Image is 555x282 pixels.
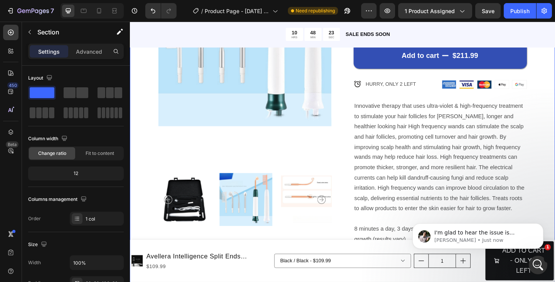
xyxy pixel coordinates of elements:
[196,15,202,19] p: MIN
[296,7,335,14] span: Need republishing
[405,244,452,277] div: ADD TO CART - ONLY 2 LEFT
[504,3,536,19] button: Publish
[475,3,501,19] button: Save
[416,64,431,73] img: gempages_586075959208182475-e882a8d5-8599-424c-9ab9-55f1fb26e3f1.png
[201,7,203,15] span: /
[296,32,336,42] div: Add to cart
[86,150,114,157] span: Fit to content
[309,253,325,268] button: decrement
[28,134,69,144] div: Column width
[145,3,177,19] div: Undo/Redo
[216,8,222,15] div: 23
[50,6,54,15] p: 7
[28,259,41,266] div: Width
[256,65,311,71] p: HURRY, ONLY 2 LEFT
[28,73,54,83] div: Layout
[205,7,269,15] span: Product Page - [DATE] 20:42:07
[355,253,370,268] button: increment
[204,189,213,199] button: Carousel Next Arrow
[38,150,66,157] span: Change ratio
[350,31,379,43] div: $211.99
[243,86,432,277] div: Rich Text Editor. Editing area: main
[37,189,46,199] button: Carousel Back Arrow
[28,240,49,250] div: Size
[243,23,432,51] button: Add to cart
[28,194,88,205] div: Columns management
[38,48,60,56] p: Settings
[196,8,202,15] div: 48
[7,82,18,88] div: 450
[397,64,412,73] img: gempages_586075959208182475-13fa78a7-7bd2-4645-88ad-c4aa9d05fec7.png
[76,48,102,56] p: Advanced
[28,215,41,222] div: Order
[244,220,431,243] p: 8 minutes a day, 3 days a week to see instant and cumulative growth (results vary)
[216,15,222,19] p: SEC
[176,8,182,15] div: 10
[17,262,154,271] div: $109.99
[529,256,547,274] iframe: Intercom live chat
[401,207,555,261] iframe: Intercom notifications message
[3,3,57,19] button: 7
[86,216,122,223] div: 1 col
[176,15,182,19] p: HRS
[387,239,461,282] button: ADD TO CART - ONLY 2 LEFT
[130,22,555,282] iframe: Design area
[244,87,431,209] p: Innovative therapy that uses ultra-violet & high-frequency treatment to stimulate your hair folli...
[17,250,154,262] h1: Avellera Intelligence Split Ends Eliminator
[510,7,530,15] div: Publish
[70,256,123,270] input: Auto
[6,141,18,148] div: Beta
[235,10,462,18] p: SALE ENDS SOON
[378,64,393,73] img: gempages_586075959208182475-fb7ee536-02c7-4aec-a1eb-ec7df7a23e60.png
[30,168,122,179] div: 12
[340,64,355,73] img: gempages_586075959208182475-f878b7c5-4dd1-4c43-aef0-79d35646dfcc.png
[325,253,355,268] input: quantity
[37,27,101,37] p: Section
[545,244,551,250] span: 1
[482,8,494,14] span: Save
[405,7,455,15] span: 1 product assigned
[358,64,374,73] img: gempages_586075959208182475-58563f15-5621-4d17-ba00-1e26641ff994.png
[398,3,472,19] button: 1 product assigned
